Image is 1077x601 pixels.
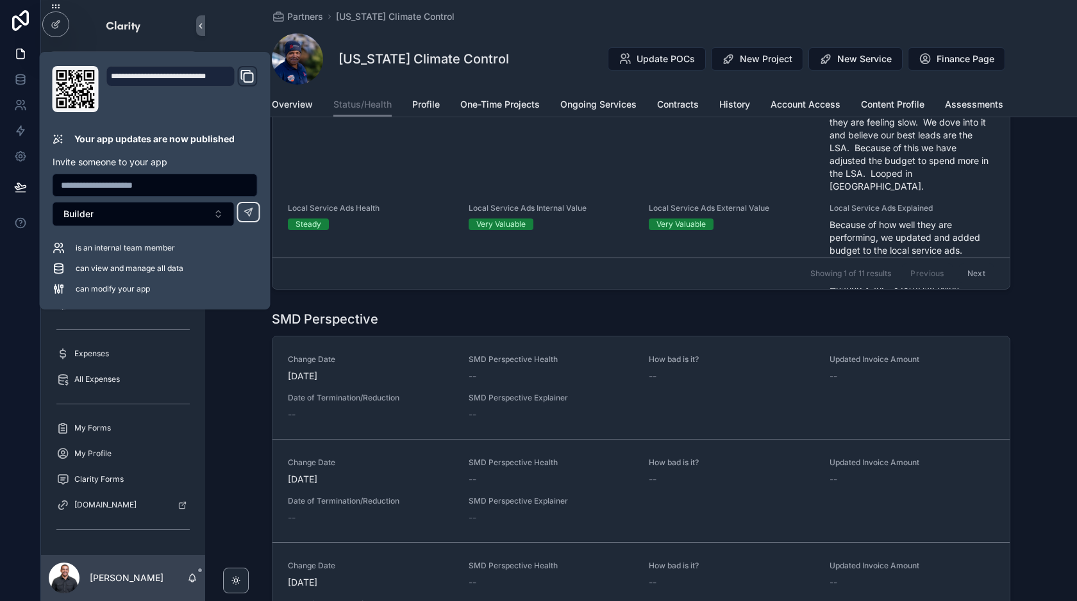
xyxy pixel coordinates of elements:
span: Builder [63,208,94,220]
p: Invite someone to your app [53,156,258,169]
a: Assessments [945,93,1003,119]
span: [DATE] [288,370,453,383]
button: New Project [711,47,803,70]
h1: SMD Perspective [272,310,378,328]
span: Updated Invoice Amount [830,354,995,365]
div: Very Valuable [656,218,706,230]
span: Date of Termination/Reduction [288,393,453,403]
span: can modify your app [76,284,150,294]
span: Content Profile [861,98,924,111]
span: -- [649,473,656,486]
span: Showing 1 of 11 results [810,268,891,279]
a: All Expenses [49,368,197,391]
span: -- [649,370,656,383]
div: scrollable content [41,74,205,555]
span: History [719,98,750,111]
button: New Service [808,47,903,70]
span: Local Service Ads Internal Value [469,203,634,213]
span: New Service [837,53,892,65]
span: Profile [412,98,440,111]
a: Overview [272,93,313,119]
img: App logo [105,15,142,36]
span: Local Service Ads Explained [830,203,995,213]
span: Expenses [74,349,109,359]
span: -- [288,511,296,524]
span: New Project [740,53,792,65]
span: Date of Termination/Reduction [288,496,453,506]
span: SMD Perspective Health [469,561,634,571]
h1: [US_STATE] Climate Control [338,50,509,68]
span: -- [469,408,476,421]
a: [DOMAIN_NAME] [49,493,197,516]
span: Change Date [288,457,453,468]
a: One-Time Projects [460,93,540,119]
div: Domain and Custom Link [106,66,258,112]
span: Local Service Ads External Value [649,203,814,213]
span: -- [649,576,656,589]
span: One-Time Projects [460,98,540,111]
span: Change Date [288,561,453,571]
span: How bad is it? [649,354,814,365]
span: Partners [287,10,323,23]
a: Expenses [49,342,197,365]
span: Updated Invoice Amount [830,561,995,571]
a: Ongoing Services [560,93,637,119]
span: My Forms [74,423,111,433]
p: Your app updates are now published [74,133,235,145]
a: My Profile [49,442,197,465]
span: My Profile [74,449,112,459]
span: Overview [272,98,313,111]
span: Updated Invoice Amount [830,457,995,468]
span: Status/Health [333,98,392,111]
span: We are showing performance as great, they are feeling slow. We dove into it and believe our best ... [830,103,995,193]
span: is an internal team member [76,243,175,253]
p: [PERSON_NAME] [90,572,163,584]
div: Very Valuable [476,218,526,230]
a: My Forms [49,416,197,440]
span: [DATE] [288,473,453,486]
span: Contracts [657,98,699,111]
a: Partners [272,10,323,23]
a: Content Profile [861,93,924,119]
span: Assessments [945,98,1003,111]
span: [DOMAIN_NAME] [74,500,137,510]
button: Next [958,264,994,284]
a: Profile [412,93,440,119]
a: Status/Health [333,93,392,117]
a: [US_STATE] Climate Control [336,10,455,23]
span: Local Service Ads Health [288,203,453,213]
span: SMD Perspective Health [469,457,634,468]
span: Clarity Forms [74,474,124,484]
span: How bad is it? [649,457,814,468]
span: All Expenses [74,374,120,384]
span: -- [830,370,837,383]
span: Finance Page [937,53,994,65]
span: Update POCs [637,53,695,65]
div: Steady [296,218,321,230]
span: SMD Perspective Explainer [469,496,634,506]
button: Jump to...K [49,51,197,74]
button: Finance Page [908,47,1005,70]
a: Contracts [657,93,699,119]
span: How bad is it? [649,561,814,571]
span: Change Date [288,354,453,365]
span: -- [469,511,476,524]
span: -- [830,473,837,486]
button: Select Button [53,202,235,226]
span: Account Access [771,98,840,111]
a: Clarity Forms [49,468,197,491]
span: -- [469,473,476,486]
a: History [719,93,750,119]
span: SMD Perspective Health [469,354,634,365]
span: -- [288,408,296,421]
span: -- [469,370,476,383]
span: SMD Perspective Explainer [469,393,634,403]
span: [DATE] [288,576,453,589]
span: Because of how well they are performing, we updated and added budget to the local service ads. Br... [830,218,995,449]
span: can view and manage all data [76,263,183,274]
a: Account Access [771,93,840,119]
button: Update POCs [608,47,706,70]
span: Ongoing Services [560,98,637,111]
span: -- [830,576,837,589]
